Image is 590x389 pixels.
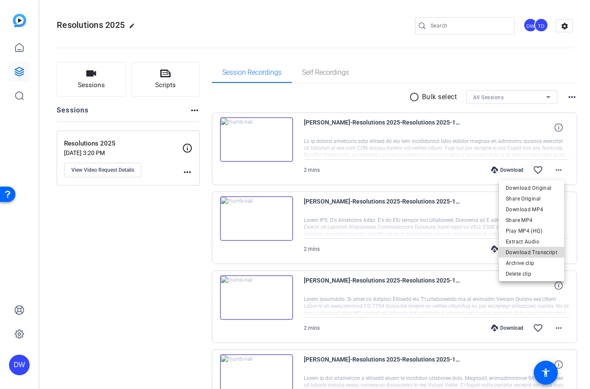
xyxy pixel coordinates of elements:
span: Play MP4 (HQ) [506,226,557,236]
span: Share MP4 [506,215,557,225]
span: Download Transcript [506,247,557,258]
span: Share Original [506,194,557,204]
span: Delete clip [506,269,557,279]
span: Archive clip [506,258,557,268]
span: Extract Audio [506,237,557,247]
span: Download MP4 [506,204,557,215]
span: Download Original [506,183,557,193]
